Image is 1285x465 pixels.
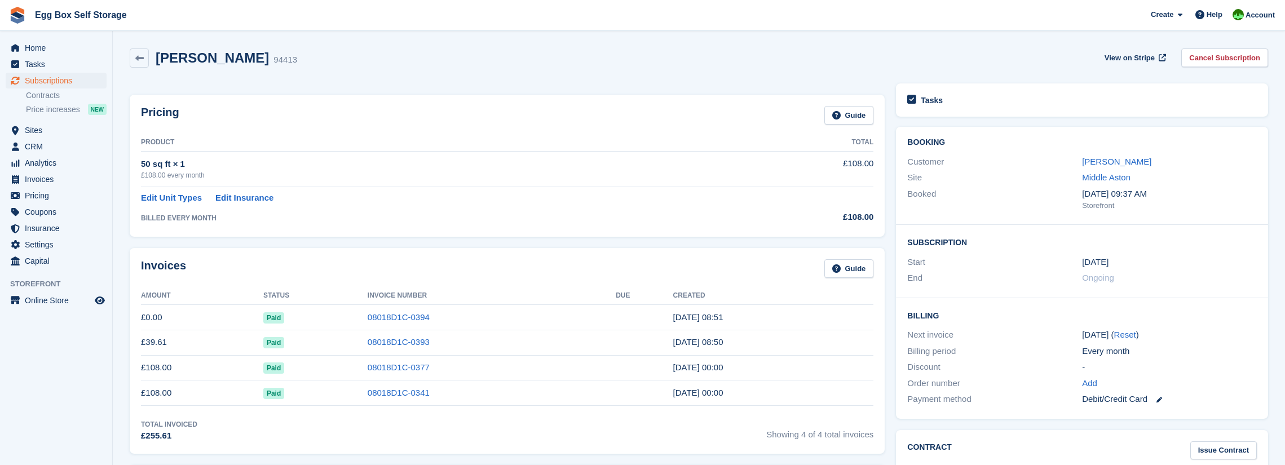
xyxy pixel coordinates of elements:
[25,73,92,88] span: Subscriptions
[673,388,723,397] time: 2025-07-15 23:00:51 UTC
[907,361,1082,374] div: Discount
[736,151,873,187] td: £108.00
[25,171,92,187] span: Invoices
[6,155,107,171] a: menu
[1082,172,1131,182] a: Middle Aston
[1207,9,1222,20] span: Help
[368,362,430,372] a: 08018D1C-0377
[368,388,430,397] a: 08018D1C-0341
[141,259,186,278] h2: Invoices
[368,312,430,322] a: 08018D1C-0394
[368,287,616,305] th: Invoice Number
[1105,52,1155,64] span: View on Stripe
[907,441,952,460] h2: Contract
[141,419,197,429] div: Total Invoiced
[368,337,430,347] a: 08018D1C-0393
[1082,393,1257,406] div: Debit/Credit Card
[141,192,202,205] a: Edit Unit Types
[6,122,107,138] a: menu
[907,393,1082,406] div: Payment method
[1082,256,1109,269] time: 2025-07-15 23:00:00 UTC
[824,106,874,125] a: Guide
[1100,48,1168,67] a: View on Stripe
[673,312,723,322] time: 2025-08-27 07:51:11 UTC
[141,330,263,355] td: £39.61
[1151,9,1173,20] span: Create
[1082,273,1114,282] span: Ongoing
[616,287,673,305] th: Due
[6,253,107,269] a: menu
[824,259,874,278] a: Guide
[141,213,736,223] div: BILLED EVERY MONTH
[6,73,107,88] a: menu
[141,158,736,171] div: 50 sq ft × 1
[1082,345,1257,358] div: Every month
[907,171,1082,184] div: Site
[25,237,92,253] span: Settings
[25,293,92,308] span: Online Store
[907,377,1082,390] div: Order number
[673,337,723,347] time: 2025-08-27 07:50:51 UTC
[25,220,92,236] span: Insurance
[25,40,92,56] span: Home
[141,287,263,305] th: Amount
[25,188,92,203] span: Pricing
[6,139,107,154] a: menu
[907,345,1082,358] div: Billing period
[215,192,273,205] a: Edit Insurance
[141,380,263,406] td: £108.00
[6,188,107,203] a: menu
[6,237,107,253] a: menu
[766,419,873,442] span: Showing 4 of 4 total invoices
[1082,157,1151,166] a: [PERSON_NAME]
[1190,441,1257,460] a: Issue Contract
[907,138,1257,147] h2: Booking
[1082,377,1097,390] a: Add
[1082,329,1257,342] div: [DATE] ( )
[263,337,284,348] span: Paid
[1181,48,1268,67] a: Cancel Subscription
[907,309,1257,321] h2: Billing
[25,56,92,72] span: Tasks
[141,305,263,330] td: £0.00
[10,278,112,290] span: Storefront
[736,211,873,224] div: £108.00
[141,134,736,152] th: Product
[1114,330,1136,339] a: Reset
[907,236,1257,247] h2: Subscription
[263,287,368,305] th: Status
[6,220,107,236] a: menu
[673,362,723,372] time: 2025-08-15 23:00:54 UTC
[907,272,1082,285] div: End
[25,155,92,171] span: Analytics
[263,388,284,399] span: Paid
[907,256,1082,269] div: Start
[263,312,284,324] span: Paid
[907,156,1082,169] div: Customer
[1082,188,1257,201] div: [DATE] 09:37 AM
[26,104,80,115] span: Price increases
[141,355,263,380] td: £108.00
[907,188,1082,211] div: Booked
[156,50,269,65] h2: [PERSON_NAME]
[25,122,92,138] span: Sites
[6,293,107,308] a: menu
[141,106,179,125] h2: Pricing
[6,204,107,220] a: menu
[1082,361,1257,374] div: -
[93,294,107,307] a: Preview store
[1233,9,1244,20] img: Charles Sandy
[907,329,1082,342] div: Next invoice
[6,40,107,56] a: menu
[25,139,92,154] span: CRM
[6,171,107,187] a: menu
[141,429,197,442] div: £255.61
[273,54,297,67] div: 94413
[25,253,92,269] span: Capital
[921,95,943,105] h2: Tasks
[673,287,874,305] th: Created
[6,56,107,72] a: menu
[263,362,284,374] span: Paid
[26,90,107,101] a: Contracts
[30,6,131,24] a: Egg Box Self Storage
